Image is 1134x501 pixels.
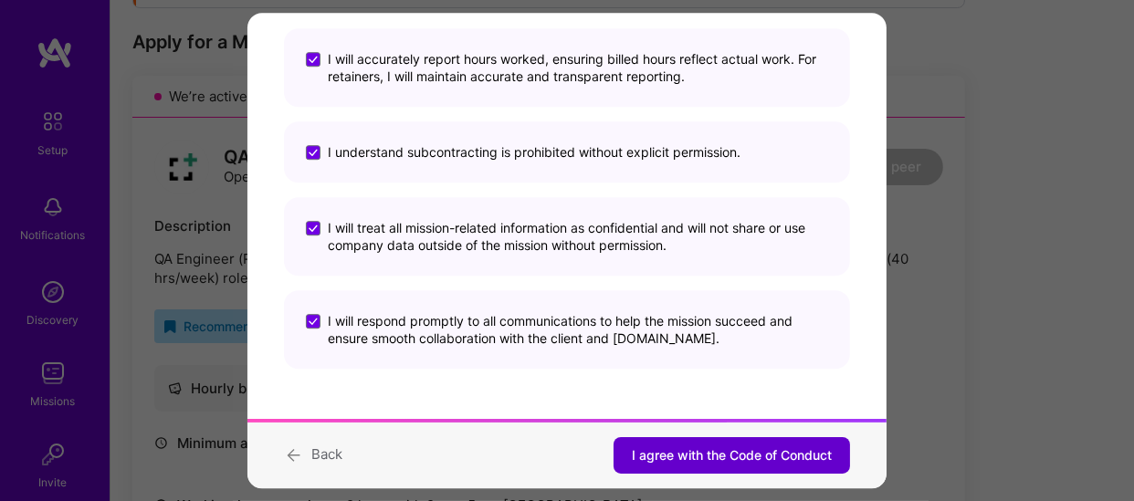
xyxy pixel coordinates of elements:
[284,444,304,468] i: icon ArrowBack
[311,445,342,463] span: Back
[632,446,832,464] span: I agree with the Code of Conduct
[328,144,740,162] span: I understand subcontracting is prohibited without explicit permission.
[614,437,850,474] button: I agree with the Code of Conduct
[247,13,887,489] div: modal
[328,51,828,86] span: I will accurately report hours worked, ensuring billed hours reflect actual work. For retainers, ...
[328,313,828,348] span: I will respond promptly to all communications to help the mission succeed and ensure smooth colla...
[284,444,342,468] button: Back
[328,220,828,255] span: I will treat all mission-related information as confidential and will not share or use company da...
